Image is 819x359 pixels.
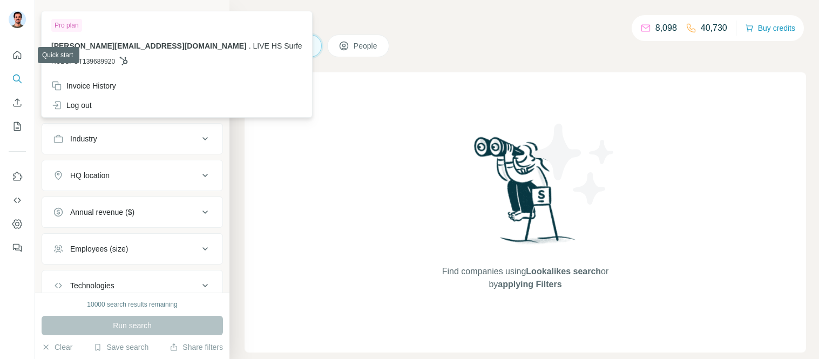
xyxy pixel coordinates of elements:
[9,191,26,210] button: Use Surfe API
[42,342,72,353] button: Clear
[70,243,128,254] div: Employees (size)
[253,42,302,50] span: LIVE HS Surfe
[93,342,148,353] button: Save search
[42,273,222,299] button: Technologies
[498,280,561,289] span: applying Filters
[9,93,26,112] button: Enrich CSV
[9,238,26,258] button: Feedback
[42,199,222,225] button: Annual revenue ($)
[9,45,26,65] button: Quick start
[701,22,727,35] p: 40,730
[249,42,251,50] span: .
[525,116,622,213] img: Surfe Illustration - Stars
[170,342,223,353] button: Share filters
[51,80,116,91] div: Invoice History
[51,57,115,66] span: HUBSPOT139689920
[469,134,581,254] img: Surfe Illustration - Woman searching with binoculars
[439,265,612,291] span: Find companies using or by
[745,21,795,36] button: Buy credits
[51,42,247,50] span: [PERSON_NAME][EMAIL_ADDRESS][DOMAIN_NAME]
[9,69,26,89] button: Search
[70,207,134,218] div: Annual revenue ($)
[42,162,222,188] button: HQ location
[42,10,76,19] div: New search
[245,13,806,28] h4: Search
[87,300,177,309] div: 10000 search results remaining
[70,280,114,291] div: Technologies
[51,100,92,111] div: Log out
[354,40,378,51] span: People
[9,11,26,28] img: Avatar
[9,167,26,186] button: Use Surfe on LinkedIn
[70,133,97,144] div: Industry
[188,6,229,23] button: Hide
[9,117,26,136] button: My lists
[526,267,601,276] span: Lookalikes search
[655,22,677,35] p: 8,098
[51,19,82,32] div: Pro plan
[42,126,222,152] button: Industry
[42,236,222,262] button: Employees (size)
[70,170,110,181] div: HQ location
[9,214,26,234] button: Dashboard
